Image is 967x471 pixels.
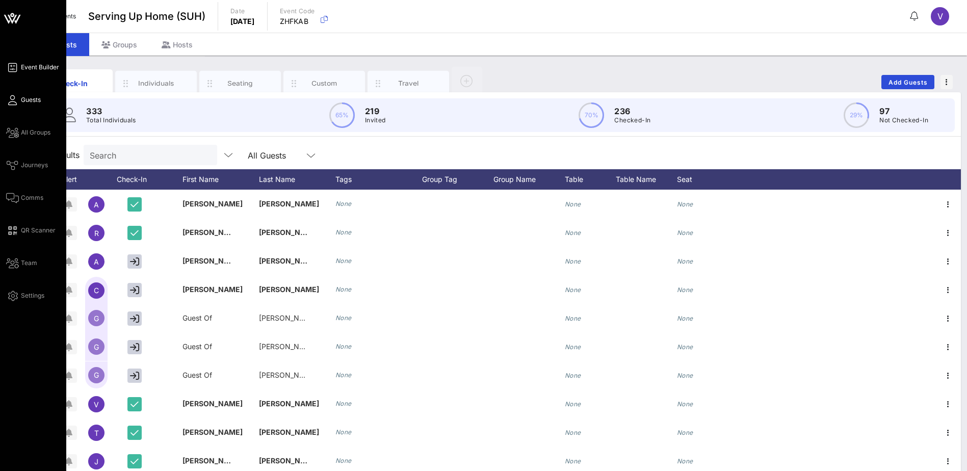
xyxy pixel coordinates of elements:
a: Team [6,257,37,269]
div: All Guests [248,151,286,160]
span: [PERSON_NAME] [182,285,243,294]
span: [PERSON_NAME] [259,428,319,436]
p: Not Checked-In [879,115,928,125]
div: All Guests [242,145,323,165]
i: None [677,429,693,436]
i: None [565,429,581,436]
i: None [335,343,352,350]
a: Comms [6,192,43,204]
span: [PERSON_NAME] [259,399,319,408]
span: QR Scanner [21,226,56,235]
span: [PERSON_NAME] [259,456,319,465]
span: All Groups [21,128,50,137]
span: Guest Of [182,313,212,322]
p: Date [230,6,255,16]
i: None [335,200,352,207]
i: None [677,229,693,237]
span: R [94,229,99,238]
p: 97 [879,105,928,117]
div: Hosts [149,33,205,56]
i: None [677,257,693,265]
i: None [677,457,693,465]
div: Group Tag [422,169,493,190]
div: First Name [182,169,259,190]
i: None [565,200,581,208]
span: [PERSON_NAME] [182,256,243,265]
a: Journeys [6,159,48,171]
i: None [565,372,581,379]
span: C [94,286,99,295]
i: None [335,257,352,265]
p: Total Individuals [86,115,136,125]
span: Guest Of [182,371,212,379]
span: G [94,343,99,351]
div: Custom [302,78,347,88]
i: None [565,286,581,294]
i: None [677,315,693,322]
p: Event Code [280,6,315,16]
span: [PERSON_NAME] [182,456,243,465]
p: ZHFKAB [280,16,315,27]
span: A [94,200,99,209]
span: [PERSON_NAME] [259,199,319,208]
span: Serving Up Home (SUH) [88,9,205,24]
span: [PERSON_NAME] [182,228,243,237]
div: Table [565,169,616,190]
span: V [937,11,943,21]
i: None [677,286,693,294]
i: None [565,257,581,265]
span: A [94,257,99,266]
span: [PERSON_NAME] [182,199,243,208]
div: Travel [386,78,431,88]
a: QR Scanner [6,224,56,237]
a: Settings [6,290,44,302]
i: None [335,285,352,293]
span: [PERSON_NAME] [259,285,319,294]
span: Comms [21,193,43,202]
p: [DATE] [230,16,255,27]
i: None [565,229,581,237]
div: Seat [677,169,728,190]
p: Checked-In [614,115,650,125]
span: Add Guests [888,78,928,86]
span: Guests [21,95,41,104]
i: None [677,200,693,208]
i: None [677,372,693,379]
span: V [94,400,99,409]
span: Guest Of [182,342,212,351]
span: [PERSON_NAME] [182,399,243,408]
span: Journeys [21,161,48,170]
p: Invited [365,115,386,125]
i: None [335,400,352,407]
i: None [335,228,352,236]
i: None [335,314,352,322]
div: Groups [89,33,149,56]
span: Event Builder [21,63,59,72]
div: V [931,7,949,25]
i: None [677,343,693,351]
span: G [94,314,99,323]
span: J [94,457,98,466]
span: [PERSON_NAME] [182,428,243,436]
div: Alert [56,169,82,190]
button: Add Guests [881,75,934,89]
i: None [565,400,581,408]
i: None [335,457,352,464]
span: Settings [21,291,44,300]
i: None [335,371,352,379]
i: None [565,457,581,465]
a: All Groups [6,126,50,139]
p: 333 [86,105,136,117]
i: None [565,315,581,322]
span: T [94,429,99,437]
span: G [94,371,99,379]
i: None [565,343,581,351]
span: [PERSON_NAME] [259,256,319,265]
span: [PERSON_NAME] [259,313,318,322]
div: Individuals [134,78,179,88]
div: Group Name [493,169,565,190]
span: [PERSON_NAME] [259,342,318,351]
a: Guests [6,94,41,106]
div: Last Name [259,169,335,190]
span: [PERSON_NAME] [259,371,318,379]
